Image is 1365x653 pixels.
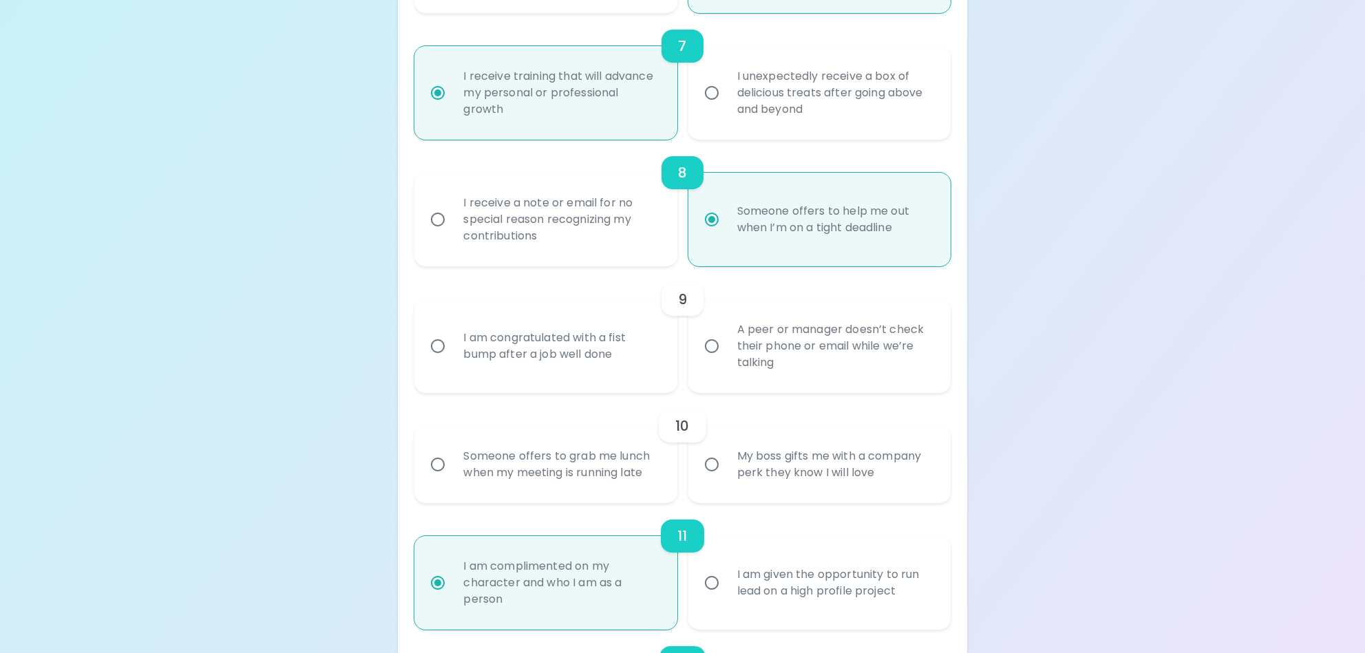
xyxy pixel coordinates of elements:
[726,431,943,497] div: My boss gifts me with a company perk they know I will love
[675,415,689,437] h6: 10
[414,13,950,140] div: choice-group-check
[452,542,669,624] div: I am complimented on my character and who I am as a person
[414,266,950,393] div: choice-group-check
[678,162,687,184] h6: 8
[677,525,687,547] h6: 11
[726,305,943,387] div: A peer or manager doesn’t check their phone or email while we’re talking
[452,313,669,379] div: I am congratulated with a fist bump after a job well done
[678,288,687,310] h6: 9
[726,186,943,253] div: Someone offers to help me out when I’m on a tight deadline
[678,35,686,57] h6: 7
[414,140,950,266] div: choice-group-check
[726,52,943,134] div: I unexpectedly receive a box of delicious treats after going above and beyond
[726,550,943,616] div: I am given the opportunity to run lead on a high profile project
[452,52,669,134] div: I receive training that will advance my personal or professional growth
[452,178,669,261] div: I receive a note or email for no special reason recognizing my contributions
[414,393,950,503] div: choice-group-check
[414,503,950,630] div: choice-group-check
[452,431,669,497] div: Someone offers to grab me lunch when my meeting is running late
